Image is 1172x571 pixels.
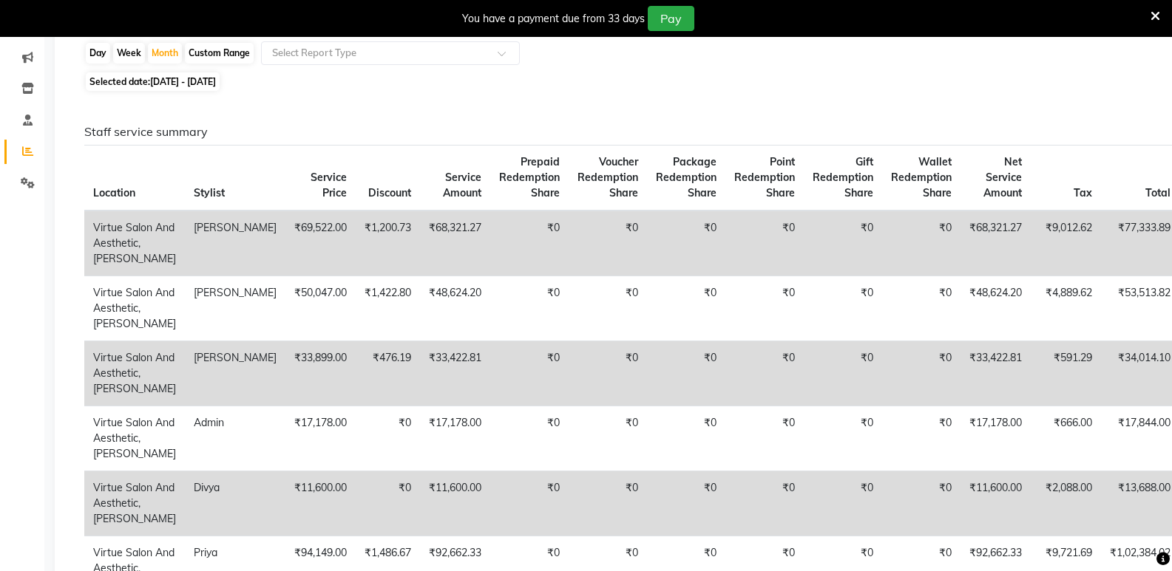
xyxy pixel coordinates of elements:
[84,125,1140,139] h6: Staff service summary
[647,276,725,341] td: ₹0
[882,406,961,471] td: ₹0
[185,471,285,536] td: Divya
[420,341,490,406] td: ₹33,422.81
[647,211,725,276] td: ₹0
[113,43,145,64] div: Week
[356,341,420,406] td: ₹476.19
[804,276,882,341] td: ₹0
[569,276,647,341] td: ₹0
[647,341,725,406] td: ₹0
[961,406,1031,471] td: ₹17,178.00
[804,471,882,536] td: ₹0
[961,471,1031,536] td: ₹11,600.00
[185,406,285,471] td: Admin
[882,471,961,536] td: ₹0
[577,155,638,199] span: Voucher Redemption Share
[569,341,647,406] td: ₹0
[1074,186,1092,199] span: Tax
[84,276,185,341] td: Virtue Salon And Aesthetic, [PERSON_NAME]
[891,155,952,199] span: Wallet Redemption Share
[148,43,182,64] div: Month
[725,341,804,406] td: ₹0
[462,11,645,27] div: You have a payment due from 33 days
[150,76,216,87] span: [DATE] - [DATE]
[734,155,795,199] span: Point Redemption Share
[882,276,961,341] td: ₹0
[285,341,356,406] td: ₹33,899.00
[725,406,804,471] td: ₹0
[490,406,569,471] td: ₹0
[84,341,185,406] td: Virtue Salon And Aesthetic, [PERSON_NAME]
[420,471,490,536] td: ₹11,600.00
[194,186,225,199] span: Stylist
[882,341,961,406] td: ₹0
[1031,341,1101,406] td: ₹591.29
[1031,471,1101,536] td: ₹2,088.00
[356,406,420,471] td: ₹0
[420,211,490,276] td: ₹68,321.27
[368,186,411,199] span: Discount
[656,155,717,199] span: Package Redemption Share
[356,211,420,276] td: ₹1,200.73
[185,43,254,64] div: Custom Range
[420,276,490,341] td: ₹48,624.20
[804,406,882,471] td: ₹0
[961,341,1031,406] td: ₹33,422.81
[1031,406,1101,471] td: ₹666.00
[420,406,490,471] td: ₹17,178.00
[285,211,356,276] td: ₹69,522.00
[86,72,220,91] span: Selected date:
[84,211,185,276] td: Virtue Salon And Aesthetic, [PERSON_NAME]
[490,211,569,276] td: ₹0
[356,276,420,341] td: ₹1,422.80
[569,471,647,536] td: ₹0
[86,43,110,64] div: Day
[725,276,804,341] td: ₹0
[285,276,356,341] td: ₹50,047.00
[569,406,647,471] td: ₹0
[647,471,725,536] td: ₹0
[84,406,185,471] td: Virtue Salon And Aesthetic, [PERSON_NAME]
[882,211,961,276] td: ₹0
[813,155,873,199] span: Gift Redemption Share
[499,155,560,199] span: Prepaid Redemption Share
[443,171,481,199] span: Service Amount
[1145,186,1171,199] span: Total
[725,471,804,536] td: ₹0
[961,211,1031,276] td: ₹68,321.27
[961,276,1031,341] td: ₹48,624.20
[185,211,285,276] td: [PERSON_NAME]
[490,471,569,536] td: ₹0
[804,211,882,276] td: ₹0
[185,276,285,341] td: [PERSON_NAME]
[983,155,1022,199] span: Net Service Amount
[804,341,882,406] td: ₹0
[725,211,804,276] td: ₹0
[185,341,285,406] td: [PERSON_NAME]
[1031,211,1101,276] td: ₹9,012.62
[1031,276,1101,341] td: ₹4,889.62
[648,6,694,31] button: Pay
[569,211,647,276] td: ₹0
[84,471,185,536] td: Virtue Salon And Aesthetic, [PERSON_NAME]
[93,186,135,199] span: Location
[285,471,356,536] td: ₹11,600.00
[647,406,725,471] td: ₹0
[490,276,569,341] td: ₹0
[311,171,347,199] span: Service Price
[490,341,569,406] td: ₹0
[285,406,356,471] td: ₹17,178.00
[356,471,420,536] td: ₹0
